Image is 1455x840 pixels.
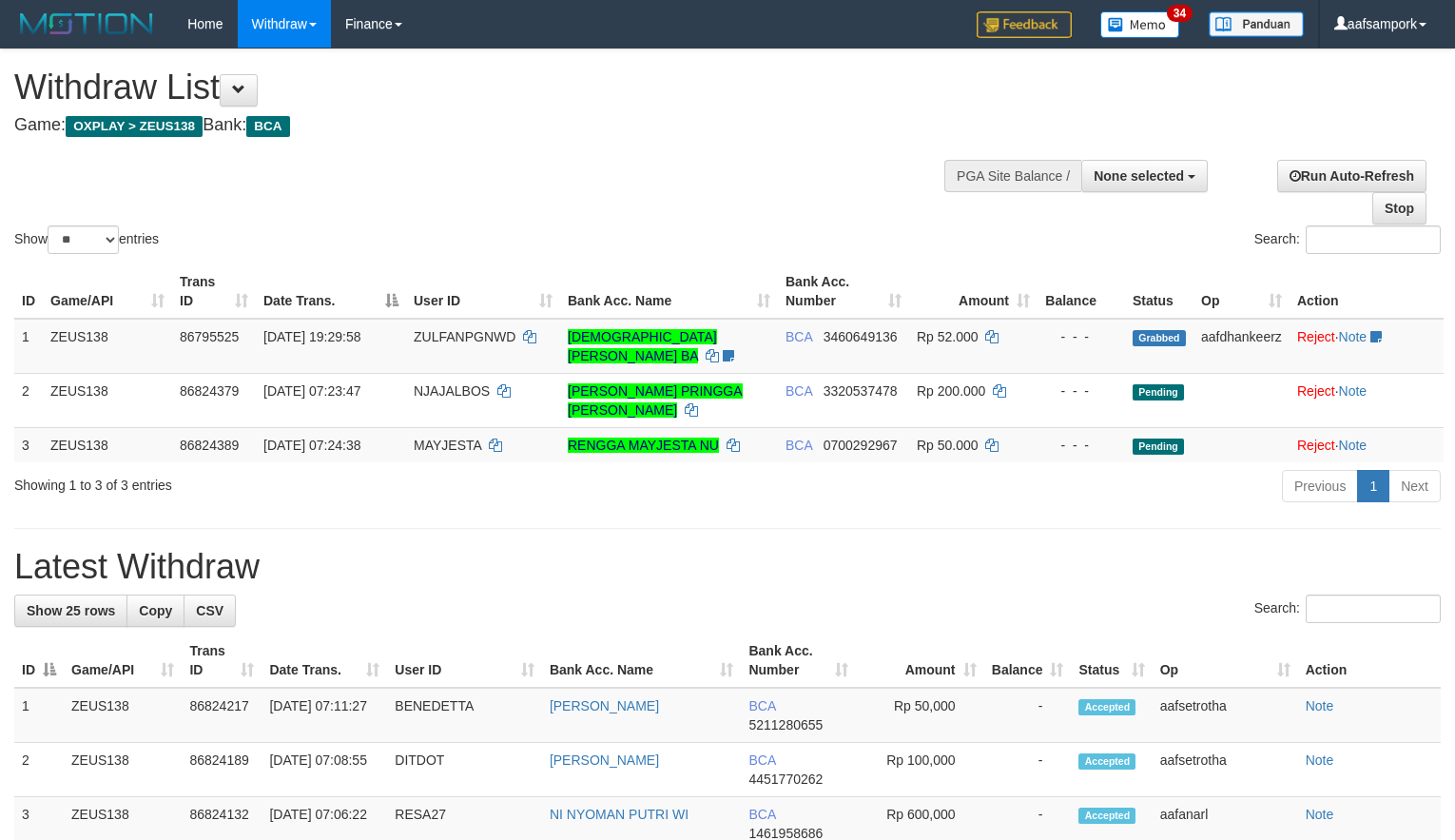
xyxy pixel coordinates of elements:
span: CSV [196,603,223,618]
td: ZEUS138 [43,319,172,374]
a: Run Auto-Refresh [1277,160,1426,192]
td: · [1290,373,1444,427]
span: Rp 52.000 [917,329,979,344]
th: Date Trans.: activate to sort column descending [256,264,406,319]
th: Trans ID: activate to sort column ascending [182,634,262,688]
label: Search: [1254,595,1441,623]
span: [DATE] 07:23:47 [263,383,360,399]
span: 86795525 [180,329,239,344]
th: Op: activate to sort column ascending [1193,264,1290,319]
a: Reject [1297,383,1335,399]
td: 1 [14,688,64,743]
div: Showing 1 to 3 of 3 entries [14,468,592,495]
td: aafsetrotha [1153,743,1298,797]
a: NI NYOMAN PUTRI WI [550,807,689,822]
th: Balance: activate to sort column ascending [984,634,1072,688]
th: Bank Acc. Number: activate to sort column ascending [741,634,855,688]
a: Note [1339,438,1368,453]
td: [DATE] 07:11:27 [262,688,387,743]
span: 34 [1167,5,1193,22]
td: 2 [14,743,64,797]
th: Op: activate to sort column ascending [1153,634,1298,688]
a: Stop [1372,192,1426,225]
span: [DATE] 19:29:58 [263,329,360,344]
div: PGA Site Balance / [944,160,1081,192]
a: Next [1388,470,1441,502]
a: Reject [1297,329,1335,344]
button: None selected [1081,160,1208,192]
td: DITDOT [387,743,542,797]
span: MAYJESTA [414,438,481,453]
th: Status: activate to sort column ascending [1071,634,1152,688]
div: - - - [1045,381,1117,400]
td: Rp 100,000 [856,743,984,797]
a: Reject [1297,438,1335,453]
span: BCA [748,698,775,713]
td: ZEUS138 [43,427,172,462]
td: Rp 50,000 [856,688,984,743]
td: ZEUS138 [64,688,182,743]
td: ZEUS138 [64,743,182,797]
td: aafsetrotha [1153,688,1298,743]
span: 86824379 [180,383,239,399]
td: 86824189 [182,743,262,797]
th: Game/API: activate to sort column ascending [43,264,172,319]
a: 1 [1357,470,1389,502]
th: Amount: activate to sort column ascending [856,634,984,688]
label: Search: [1254,225,1441,254]
img: panduan.png [1209,11,1304,37]
td: - [984,743,1072,797]
a: Copy [126,595,184,627]
span: Copy [139,603,172,618]
th: Balance [1038,264,1125,319]
td: 2 [14,373,43,427]
span: Accepted [1078,753,1135,770]
label: Show entries [14,225,159,254]
div: - - - [1045,436,1117,455]
th: Status [1125,264,1193,319]
td: [DATE] 07:08:55 [262,743,387,797]
img: Button%20Memo.svg [1100,11,1180,38]
th: Bank Acc. Number: activate to sort column ascending [778,264,909,319]
td: 3 [14,427,43,462]
a: Show 25 rows [14,595,127,627]
span: BCA [246,116,289,137]
a: Note [1306,698,1334,713]
span: Copy 3320537478 to clipboard [824,383,898,399]
a: RENGGA MAYJESTA NU [568,438,719,453]
span: ZULFANPGNWD [414,329,515,344]
h1: Withdraw List [14,68,951,107]
a: Previous [1282,470,1358,502]
a: Note [1339,329,1368,344]
input: Search: [1306,225,1441,254]
span: Pending [1133,384,1184,400]
img: Feedback.jpg [977,11,1072,38]
span: Copy 4451770262 to clipboard [748,772,823,787]
th: Action [1298,634,1441,688]
a: CSV [184,595,236,627]
img: MOTION_logo.png [14,10,159,38]
span: BCA [786,438,812,453]
select: Showentries [48,225,119,254]
td: 86824217 [182,688,262,743]
th: Bank Acc. Name: activate to sort column ascending [560,264,778,319]
span: Rp 50.000 [917,438,979,453]
td: BENEDETTA [387,688,542,743]
span: Accepted [1078,699,1135,715]
span: BCA [786,383,812,399]
th: ID: activate to sort column descending [14,634,64,688]
h4: Game: Bank: [14,116,951,135]
th: Action [1290,264,1444,319]
td: aafdhankeerz [1193,319,1290,374]
th: User ID: activate to sort column ascending [387,634,542,688]
a: [DEMOGRAPHIC_DATA][PERSON_NAME] BA [568,329,717,363]
input: Search: [1306,595,1441,623]
span: Show 25 rows [27,603,115,618]
th: Game/API: activate to sort column ascending [64,634,182,688]
th: Bank Acc. Name: activate to sort column ascending [542,634,742,688]
a: Note [1306,807,1334,822]
a: [PERSON_NAME] [550,698,659,713]
span: Rp 200.000 [917,383,985,399]
span: None selected [1094,168,1184,184]
td: 1 [14,319,43,374]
